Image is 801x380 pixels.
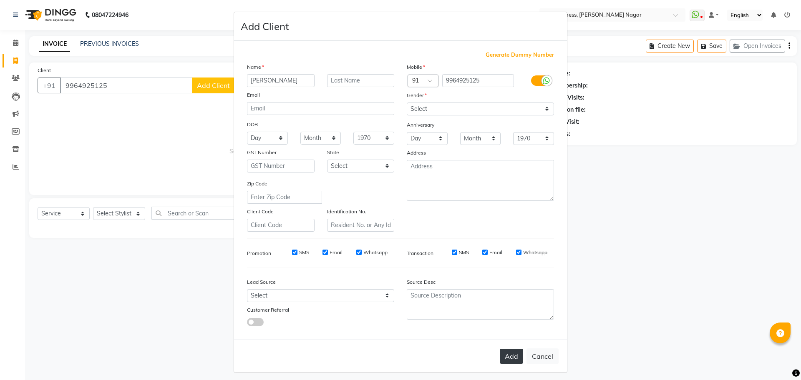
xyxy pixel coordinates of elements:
[247,208,274,215] label: Client Code
[407,250,433,257] label: Transaction
[247,63,264,71] label: Name
[363,249,388,256] label: Whatsapp
[407,121,434,129] label: Anniversary
[500,349,523,364] button: Add
[407,63,425,71] label: Mobile
[247,102,394,115] input: Email
[299,249,309,256] label: SMS
[247,74,315,87] input: First Name
[489,249,502,256] label: Email
[407,278,436,286] label: Source Desc
[486,51,554,59] span: Generate Dummy Number
[247,91,260,99] label: Email
[247,160,315,172] input: GST Number
[327,149,339,156] label: State
[523,249,547,256] label: Whatsapp
[327,219,395,232] input: Resident No. or Any Id
[327,208,366,215] label: Identification No.
[247,306,289,314] label: Customer Referral
[247,121,258,128] label: DOB
[241,19,289,34] h4: Add Client
[407,149,426,157] label: Address
[407,92,427,99] label: Gender
[247,180,267,187] label: Zip Code
[247,250,271,257] label: Promotion
[327,74,395,87] input: Last Name
[247,191,322,204] input: Enter Zip Code
[526,348,559,364] button: Cancel
[247,219,315,232] input: Client Code
[442,74,514,87] input: Mobile
[247,278,276,286] label: Lead Source
[330,249,343,256] label: Email
[459,249,469,256] label: SMS
[247,149,277,156] label: GST Number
